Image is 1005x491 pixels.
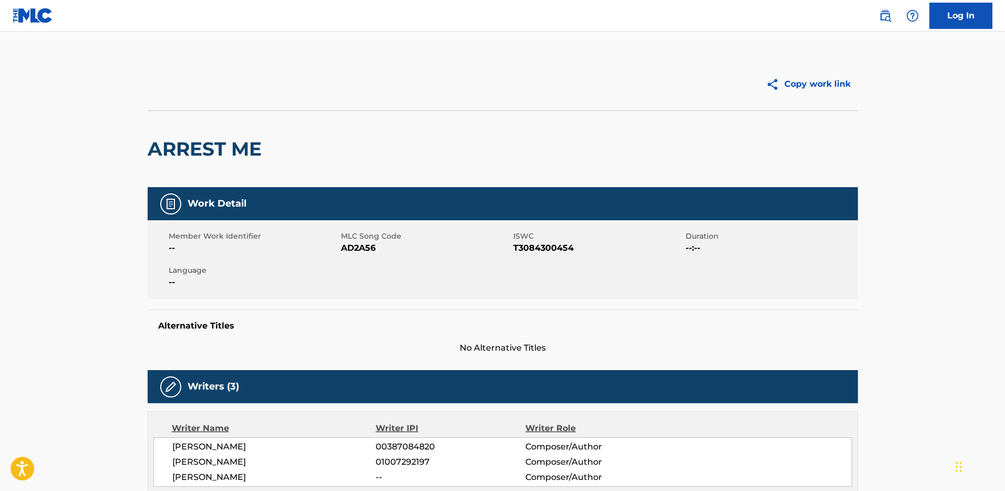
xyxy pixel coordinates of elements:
[976,325,1005,410] iframe: Resource Center
[525,422,661,435] div: Writer Role
[902,5,923,26] div: Help
[169,242,338,254] span: --
[164,381,177,393] img: Writers
[513,242,683,254] span: T3084300454
[148,137,267,161] h2: ARREST ME
[879,9,892,22] img: search
[341,231,511,242] span: MLC Song Code
[172,471,376,484] span: [PERSON_NAME]
[172,422,376,435] div: Writer Name
[172,456,376,468] span: [PERSON_NAME]
[686,231,855,242] span: Duration
[13,8,53,23] img: MLC Logo
[169,276,338,289] span: --
[341,242,511,254] span: AD2A56
[188,198,246,210] h5: Work Detail
[525,441,661,453] span: Composer/Author
[376,441,525,453] span: 00387084820
[169,265,338,276] span: Language
[952,441,1005,491] iframe: Chat Widget
[188,381,239,393] h5: Writers (3)
[875,5,896,26] a: Public Search
[172,441,376,453] span: [PERSON_NAME]
[929,3,992,29] a: Log In
[376,422,525,435] div: Writer IPI
[686,242,855,254] span: --:--
[148,342,858,354] span: No Alternative Titles
[158,321,847,331] h5: Alternative Titles
[169,231,338,242] span: Member Work Identifier
[766,78,784,91] img: Copy work link
[525,456,661,468] span: Composer/Author
[376,471,525,484] span: --
[376,456,525,468] span: 01007292197
[164,198,177,210] img: Work Detail
[525,471,661,484] span: Composer/Author
[513,231,683,242] span: ISWC
[956,451,962,483] div: Drag
[759,71,858,97] button: Copy work link
[906,9,919,22] img: help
